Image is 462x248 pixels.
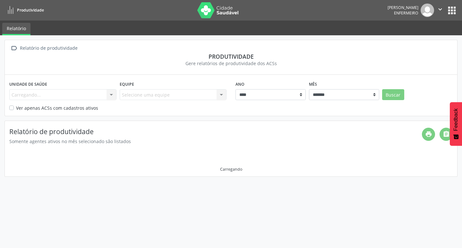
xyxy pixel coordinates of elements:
[9,128,422,136] h4: Relatório de produtividade
[446,5,458,16] button: apps
[4,5,44,15] a: Produtividade
[9,79,47,89] label: Unidade de saúde
[9,53,453,60] div: Produtividade
[434,4,446,17] button: 
[9,60,453,67] div: Gere relatórios de produtividade dos ACSs
[453,108,459,131] span: Feedback
[450,102,462,146] button: Feedback - Mostrar pesquisa
[382,89,404,100] button: Buscar
[220,167,242,172] div: Carregando
[9,44,19,53] i: 
[394,10,418,16] span: Enfermeiro
[235,79,244,89] label: Ano
[309,79,317,89] label: Mês
[2,23,30,35] a: Relatório
[437,6,444,13] i: 
[388,5,418,10] div: [PERSON_NAME]
[120,79,134,89] label: Equipe
[9,44,79,53] a:  Relatório de produtividade
[421,4,434,17] img: img
[17,7,44,13] span: Produtividade
[16,105,98,111] label: Ver apenas ACSs com cadastros ativos
[9,138,422,145] div: Somente agentes ativos no mês selecionado são listados
[19,44,79,53] div: Relatório de produtividade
